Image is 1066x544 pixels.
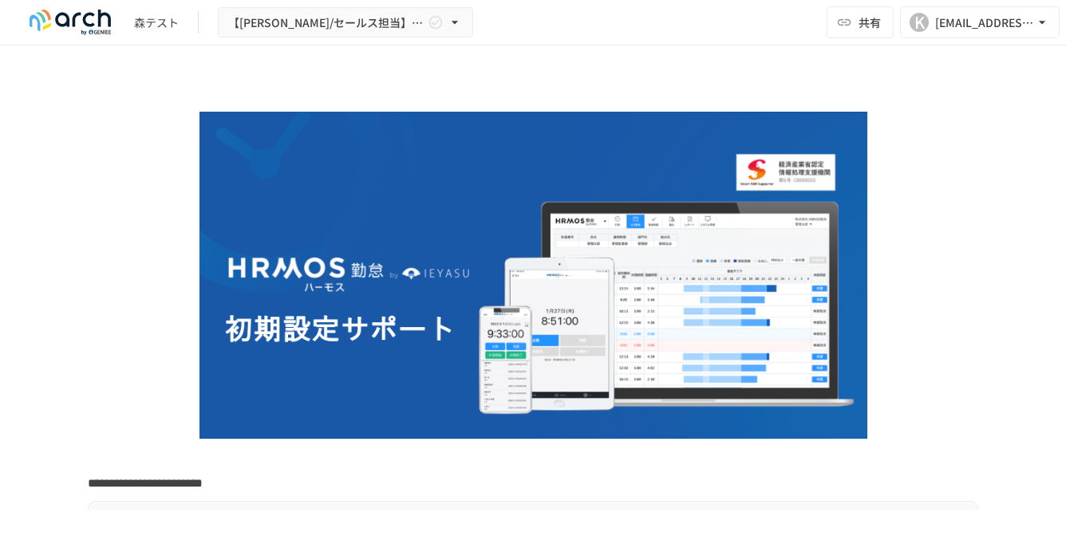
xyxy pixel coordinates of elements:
[19,10,121,35] img: logo-default@2x-9cf2c760.svg
[935,13,1034,33] div: [EMAIL_ADDRESS][DOMAIN_NAME]
[134,14,179,31] div: 森テスト
[910,13,929,32] div: K
[199,112,867,439] img: GdztLVQAPnGLORo409ZpmnRQckwtTrMz8aHIKJZF2AQ
[218,7,473,38] button: 【[PERSON_NAME]/セールス担当】株式会社ロープレ様_初期設定サポート
[900,6,1060,38] button: K[EMAIL_ADDRESS][DOMAIN_NAME]
[228,13,424,33] span: 【[PERSON_NAME]/セールス担当】株式会社ロープレ様_初期設定サポート
[859,14,881,31] span: 共有
[827,6,894,38] button: 共有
